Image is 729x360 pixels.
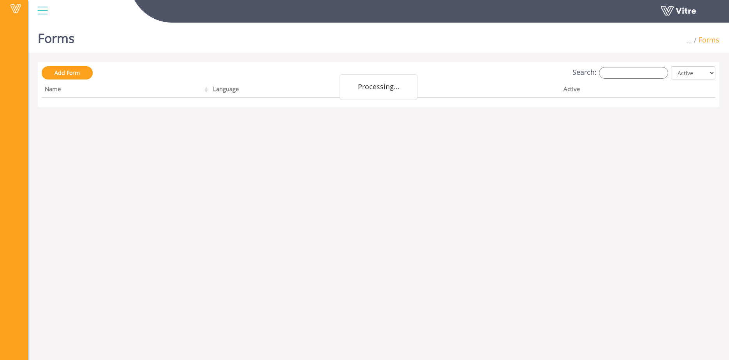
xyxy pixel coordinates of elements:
th: Name [42,83,210,98]
span: Add Form [55,69,80,76]
li: Forms [692,35,719,45]
div: Processing... [340,74,417,99]
h1: Forms [38,19,74,53]
th: Language [210,83,386,98]
label: Search: [572,67,668,79]
input: Search: [599,67,668,79]
th: Company [386,83,560,98]
span: ... [686,35,692,44]
th: Active [560,83,681,98]
a: Add Form [42,66,93,79]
